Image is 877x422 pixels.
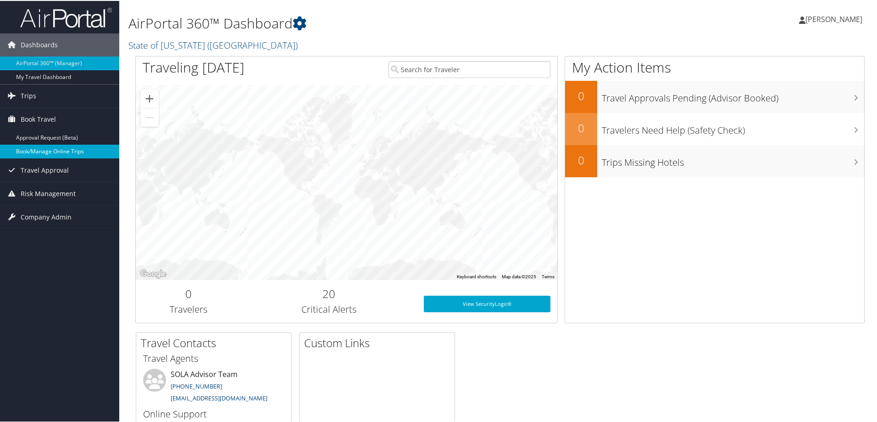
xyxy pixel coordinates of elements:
h1: Traveling [DATE] [143,57,244,76]
h2: Custom Links [304,334,455,350]
h3: Travelers [143,302,234,315]
h3: Trips Missing Hotels [602,151,864,168]
img: airportal-logo.png [20,6,112,28]
span: Trips [21,84,36,107]
span: Risk Management [21,181,76,204]
h2: 0 [565,87,597,103]
a: 0Trips Missing Hotels [565,144,864,176]
li: SOLA Advisor Team [139,368,289,405]
span: Travel Approval [21,158,69,181]
button: Zoom out [140,107,159,126]
h1: AirPortal 360™ Dashboard [128,13,624,32]
h2: 0 [565,119,597,135]
h3: Travel Approvals Pending (Advisor Booked) [602,86,864,104]
h3: Travel Agents [143,351,284,364]
h3: Critical Alerts [248,302,410,315]
img: Google [138,267,168,279]
span: Map data ©2025 [502,273,536,278]
span: Book Travel [21,107,56,130]
a: Terms (opens in new tab) [542,273,555,278]
h2: 20 [248,285,410,301]
h2: 0 [565,152,597,167]
a: 0Travelers Need Help (Safety Check) [565,112,864,144]
a: [EMAIL_ADDRESS][DOMAIN_NAME] [171,393,267,401]
span: [PERSON_NAME] [805,13,862,23]
input: Search for Traveler [389,60,550,77]
a: View SecurityLogic® [424,295,550,311]
h3: Online Support [143,407,284,420]
h2: Travel Contacts [141,334,291,350]
a: Open this area in Google Maps (opens a new window) [138,267,168,279]
a: State of [US_STATE] ([GEOGRAPHIC_DATA]) [128,38,300,51]
a: [PERSON_NAME] [799,5,871,32]
h2: 0 [143,285,234,301]
span: Company Admin [21,205,72,228]
a: 0Travel Approvals Pending (Advisor Booked) [565,80,864,112]
button: Zoom in [140,89,159,107]
h3: Travelers Need Help (Safety Check) [602,118,864,136]
h1: My Action Items [565,57,864,76]
button: Keyboard shortcuts [457,273,496,279]
span: Dashboards [21,33,58,56]
a: [PHONE_NUMBER] [171,381,222,389]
